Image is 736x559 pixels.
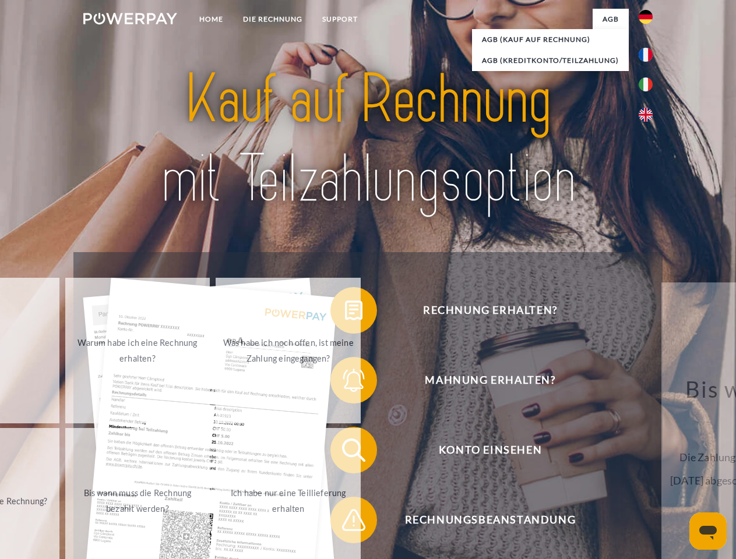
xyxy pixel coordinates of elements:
iframe: Schaltfläche zum Öffnen des Messaging-Fensters [689,512,727,550]
a: AGB (Kauf auf Rechnung) [472,29,629,50]
a: Home [189,9,233,30]
img: de [639,10,653,24]
a: SUPPORT [312,9,368,30]
img: it [639,77,653,91]
span: Konto einsehen [347,427,633,473]
img: title-powerpay_de.svg [111,56,625,223]
img: logo-powerpay-white.svg [83,13,177,24]
div: Ich habe nur eine Teillieferung erhalten [223,485,354,516]
a: DIE RECHNUNG [233,9,312,30]
a: agb [593,9,629,30]
div: Bis wann muss die Rechnung bezahlt werden? [72,485,203,516]
button: Rechnungsbeanstandung [330,497,633,543]
a: Was habe ich noch offen, ist meine Zahlung eingegangen? [216,278,361,423]
img: fr [639,48,653,62]
img: en [639,108,653,122]
a: AGB (Kreditkonto/Teilzahlung) [472,50,629,71]
span: Rechnungsbeanstandung [347,497,633,543]
div: Warum habe ich eine Rechnung erhalten? [72,335,203,366]
div: Was habe ich noch offen, ist meine Zahlung eingegangen? [223,335,354,366]
button: Konto einsehen [330,427,633,473]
